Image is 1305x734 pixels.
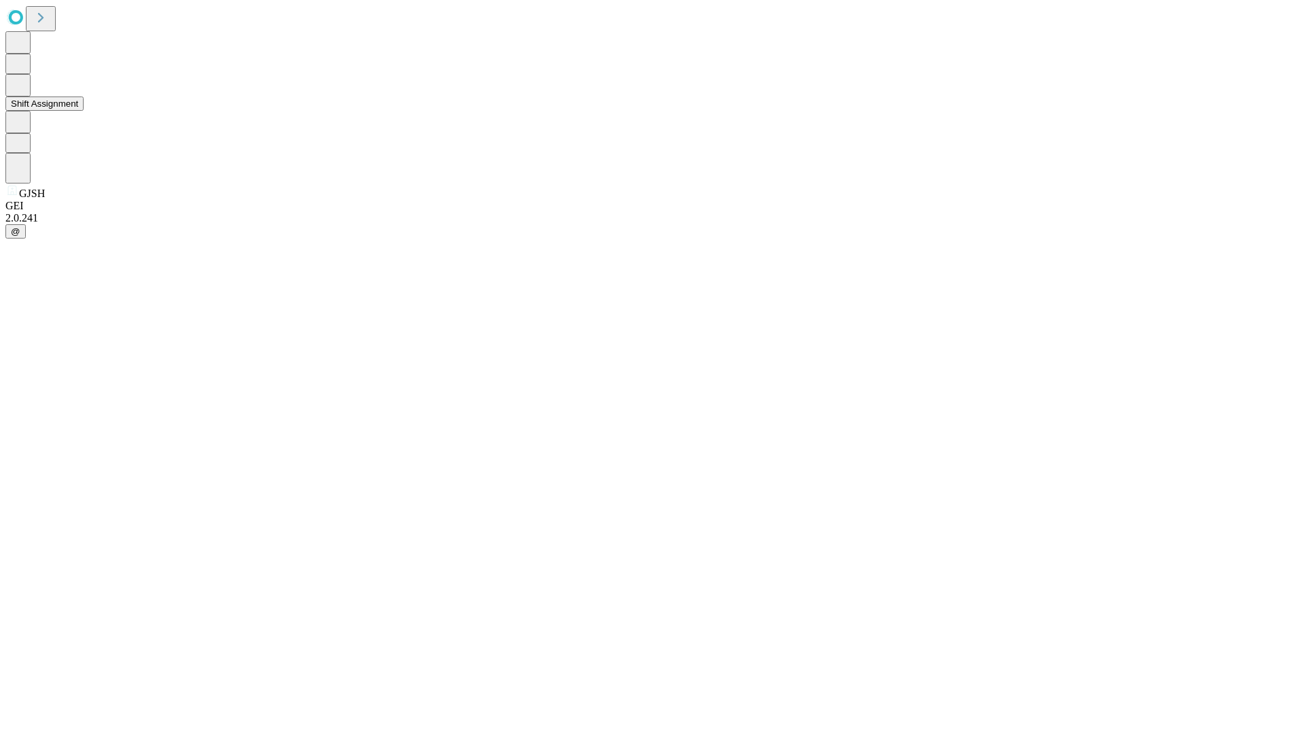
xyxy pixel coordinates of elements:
span: GJSH [19,188,45,199]
button: Shift Assignment [5,97,84,111]
span: @ [11,226,20,237]
button: @ [5,224,26,239]
div: GEI [5,200,1300,212]
div: 2.0.241 [5,212,1300,224]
